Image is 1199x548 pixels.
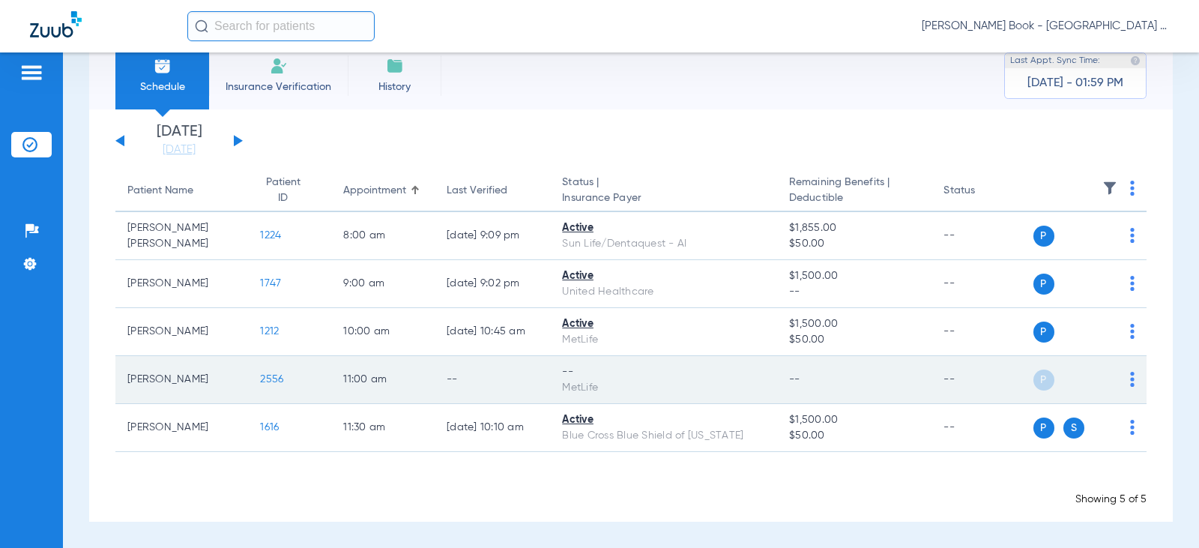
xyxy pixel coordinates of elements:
div: MetLife [562,332,765,348]
td: [PERSON_NAME] [115,308,248,356]
td: 9:00 AM [331,260,435,308]
td: [DATE] 9:09 PM [435,212,550,260]
td: [DATE] 10:10 AM [435,404,550,452]
img: group-dot-blue.svg [1130,181,1135,196]
span: Insurance Payer [562,190,765,206]
div: Appointment [343,183,423,199]
div: MetLife [562,380,765,396]
span: $1,500.00 [789,268,919,284]
div: -- [562,364,765,380]
td: [PERSON_NAME] [PERSON_NAME] [115,212,248,260]
div: Active [562,412,765,428]
td: [DATE] 10:45 AM [435,308,550,356]
a: [DATE] [134,142,224,157]
span: -- [789,284,919,300]
td: [PERSON_NAME] [115,356,248,404]
img: last sync help info [1130,55,1141,66]
span: P [1033,322,1054,343]
div: Patient Name [127,183,236,199]
img: Schedule [154,57,172,75]
td: -- [931,212,1033,260]
span: 1616 [260,422,279,433]
div: Patient Name [127,183,193,199]
td: -- [931,260,1033,308]
td: [PERSON_NAME] [115,404,248,452]
img: Manual Insurance Verification [270,57,288,75]
div: Sun Life/Dentaquest - AI [562,236,765,252]
span: Insurance Verification [220,79,336,94]
span: Schedule [127,79,198,94]
div: United Healthcare [562,284,765,300]
div: Patient ID [260,175,306,206]
td: 10:00 AM [331,308,435,356]
img: History [386,57,404,75]
li: [DATE] [134,124,224,157]
img: group-dot-blue.svg [1130,276,1135,291]
span: 1224 [260,230,281,241]
th: Remaining Benefits | [777,170,931,212]
div: Active [562,268,765,284]
span: [DATE] - 01:59 PM [1027,76,1123,91]
span: Last Appt. Sync Time: [1010,53,1100,68]
input: Search for patients [187,11,375,41]
span: $50.00 [789,236,919,252]
div: Active [562,316,765,332]
span: [PERSON_NAME] Book - [GEOGRAPHIC_DATA] Dental Care [922,19,1169,34]
div: Last Verified [447,183,538,199]
span: 1747 [260,278,281,289]
span: $1,500.00 [789,412,919,428]
img: hamburger-icon [19,64,43,82]
span: $1,500.00 [789,316,919,332]
div: Appointment [343,183,406,199]
span: $50.00 [789,332,919,348]
span: P [1033,418,1054,439]
img: group-dot-blue.svg [1130,324,1135,339]
th: Status [931,170,1033,212]
th: Status | [550,170,777,212]
span: P [1033,226,1054,247]
span: Deductible [789,190,919,206]
div: Patient ID [260,175,319,206]
span: P [1033,274,1054,295]
img: group-dot-blue.svg [1130,372,1135,387]
td: 11:00 AM [331,356,435,404]
td: -- [931,356,1033,404]
div: Last Verified [447,183,507,199]
td: 8:00 AM [331,212,435,260]
td: -- [435,356,550,404]
td: -- [931,404,1033,452]
td: [DATE] 9:02 PM [435,260,550,308]
span: History [359,79,430,94]
span: Showing 5 of 5 [1075,494,1147,505]
span: 1212 [260,326,279,337]
div: Blue Cross Blue Shield of [US_STATE] [562,428,765,444]
img: group-dot-blue.svg [1130,228,1135,243]
span: $1,855.00 [789,220,919,236]
img: group-dot-blue.svg [1130,420,1135,435]
span: P [1033,370,1054,391]
span: -- [789,374,800,385]
span: 2556 [260,374,283,385]
td: 11:30 AM [331,404,435,452]
div: Active [562,220,765,236]
td: -- [931,308,1033,356]
td: [PERSON_NAME] [115,260,248,308]
span: $50.00 [789,428,919,444]
img: Search Icon [195,19,208,33]
span: S [1063,418,1084,439]
img: Zuub Logo [30,11,82,37]
img: filter.svg [1102,181,1117,196]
